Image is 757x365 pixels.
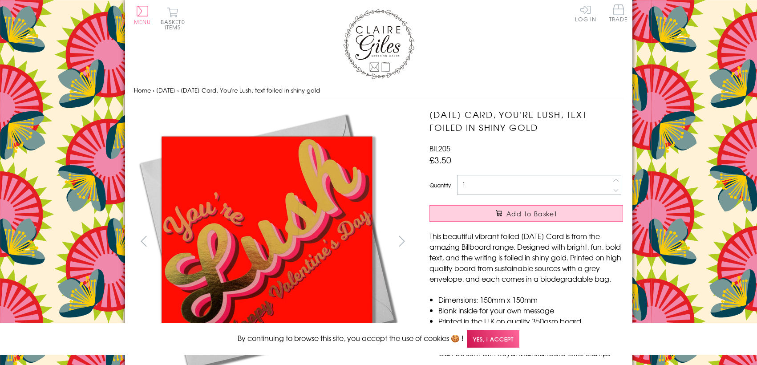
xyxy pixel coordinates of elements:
[134,81,623,100] nav: breadcrumbs
[467,330,519,348] span: Yes, I accept
[609,4,628,22] span: Trade
[181,86,320,94] span: [DATE] Card, You're Lush, text foiled in shiny gold
[429,181,451,189] label: Quantity
[429,108,623,134] h1: [DATE] Card, You're Lush, text foiled in shiny gold
[134,6,151,24] button: Menu
[153,86,154,94] span: ›
[438,305,623,316] li: Blank inside for your own message
[438,316,623,326] li: Printed in the U.K on quality 350gsm board
[134,231,154,251] button: prev
[506,209,557,218] span: Add to Basket
[134,18,151,26] span: Menu
[177,86,179,94] span: ›
[429,143,450,154] span: BIL205
[156,86,175,94] a: [DATE]
[343,9,414,79] img: Claire Giles Greetings Cards
[438,294,623,305] li: Dimensions: 150mm x 150mm
[392,231,412,251] button: next
[161,7,185,30] button: Basket0 items
[429,205,623,222] button: Add to Basket
[429,154,451,166] span: £3.50
[575,4,596,22] a: Log In
[165,18,185,31] span: 0 items
[429,231,623,284] p: This beautiful vibrant foiled [DATE] Card is from the amazing Billboard range. Designed with brig...
[609,4,628,24] a: Trade
[134,86,151,94] a: Home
